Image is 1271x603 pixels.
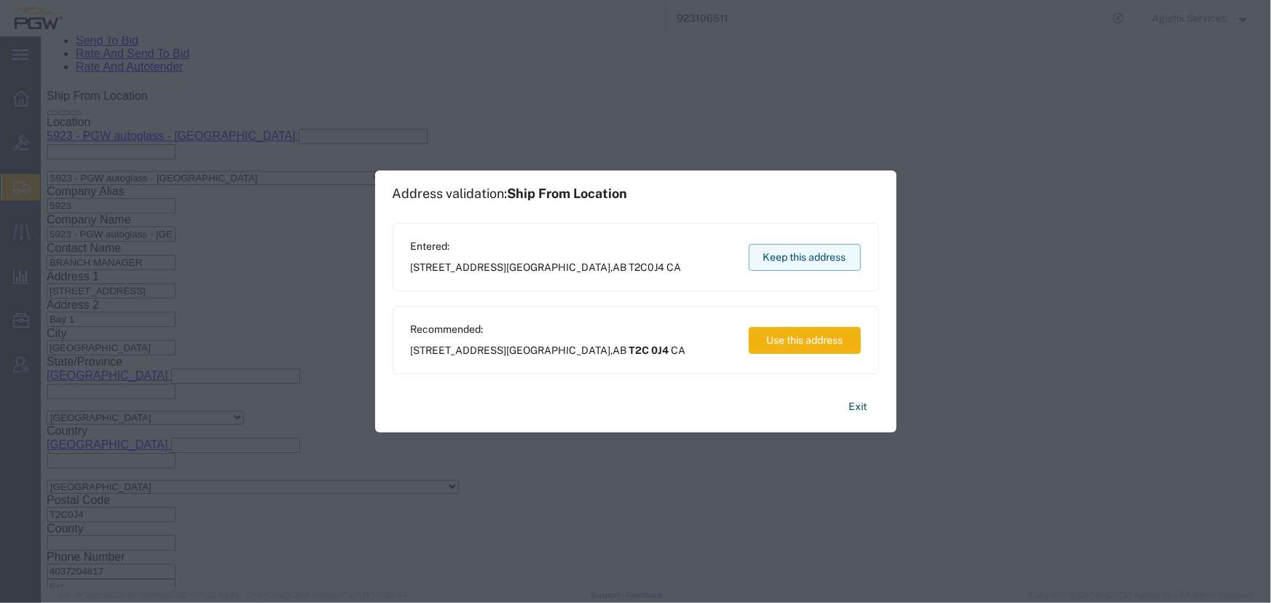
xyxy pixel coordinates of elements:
[749,244,861,271] button: Keep this address
[393,186,628,202] h1: Address validation:
[613,344,627,356] span: AB
[613,261,627,273] span: AB
[411,322,686,337] span: Recommended:
[667,261,682,273] span: CA
[749,327,861,354] button: Use this address
[508,186,628,201] span: Ship From Location
[507,344,611,356] span: [GEOGRAPHIC_DATA]
[629,261,665,273] span: T2C0J4
[411,260,682,275] span: [STREET_ADDRESS] ,
[411,343,686,358] span: [STREET_ADDRESS] ,
[629,344,669,356] span: T2C 0J4
[507,261,611,273] span: [GEOGRAPHIC_DATA]
[411,239,682,254] span: Entered:
[838,394,879,419] button: Exit
[672,344,686,356] span: CA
